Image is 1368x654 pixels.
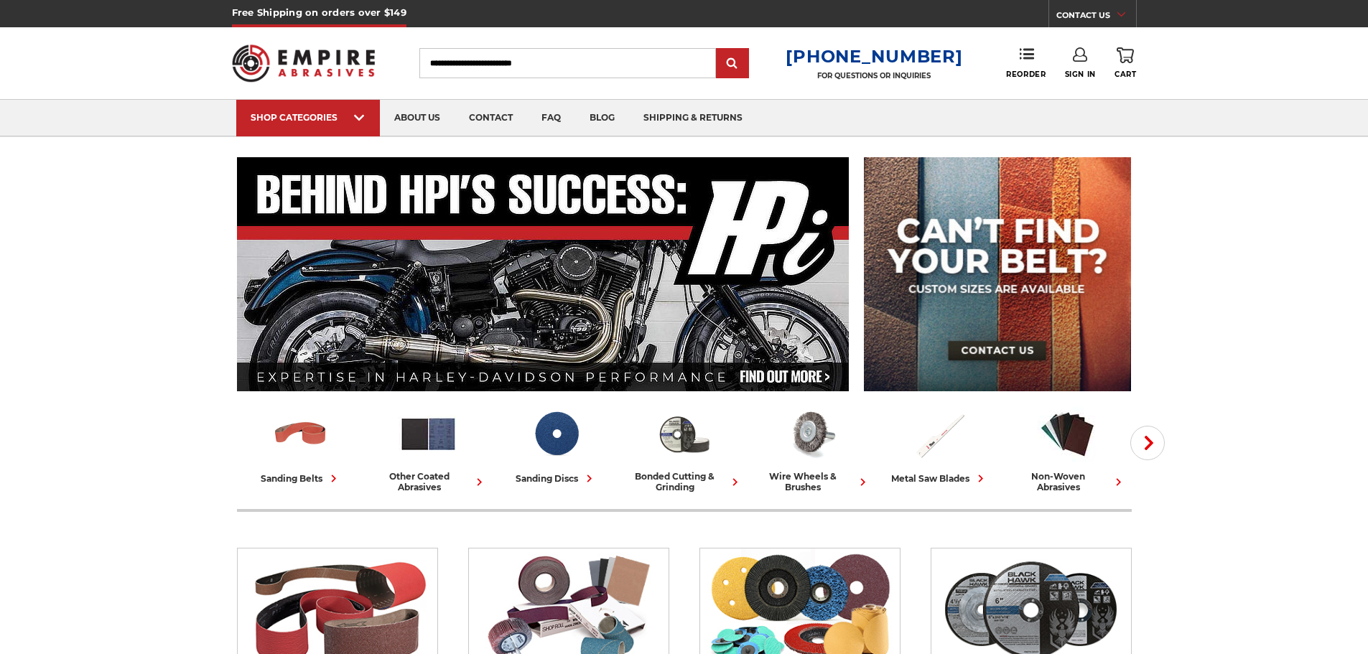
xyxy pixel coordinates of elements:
a: [PHONE_NUMBER] [786,46,962,67]
div: SHOP CATEGORIES [251,112,366,123]
a: metal saw blades [882,404,998,486]
div: other coated abrasives [371,471,487,492]
span: Sign In [1065,70,1096,79]
a: non-woven abrasives [1010,404,1126,492]
img: Sanding Belts [271,404,330,464]
a: bonded cutting & grinding [626,404,743,492]
img: Wire Wheels & Brushes [782,404,842,464]
img: Sanding Discs [526,404,586,464]
input: Submit [718,50,747,78]
a: contact [455,100,527,136]
div: metal saw blades [891,471,988,486]
a: wire wheels & brushes [754,404,870,492]
img: Empire Abrasives [232,35,376,91]
a: Reorder [1006,47,1046,78]
img: promo banner for custom belts. [864,157,1131,391]
img: Other Coated Abrasives [399,404,458,464]
div: sanding discs [516,471,597,486]
a: blog [575,100,629,136]
a: other coated abrasives [371,404,487,492]
div: non-woven abrasives [1010,471,1126,492]
div: wire wheels & brushes [754,471,870,492]
img: Metal Saw Blades [910,404,969,464]
a: about us [380,100,455,136]
a: CONTACT US [1056,7,1136,27]
div: sanding belts [261,471,341,486]
div: bonded cutting & grinding [626,471,743,492]
a: sanding discs [498,404,615,486]
span: Cart [1115,70,1136,79]
img: Non-woven Abrasives [1038,404,1097,464]
a: shipping & returns [629,100,757,136]
a: faq [527,100,575,136]
button: Next [1130,426,1165,460]
img: Bonded Cutting & Grinding [654,404,714,464]
img: Banner for an interview featuring Horsepower Inc who makes Harley performance upgrades featured o... [237,157,850,391]
a: sanding belts [243,404,359,486]
span: Reorder [1006,70,1046,79]
a: Cart [1115,47,1136,79]
p: FOR QUESTIONS OR INQUIRIES [786,71,962,80]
